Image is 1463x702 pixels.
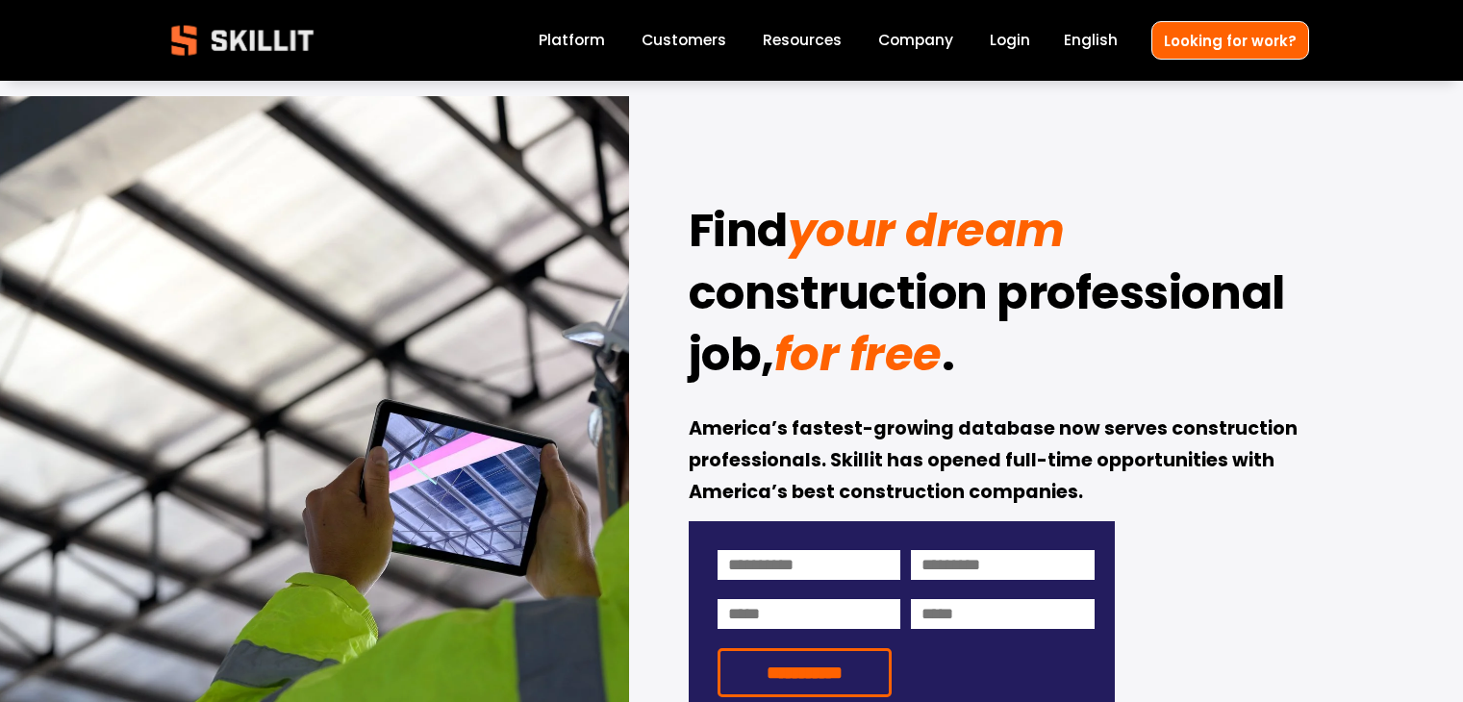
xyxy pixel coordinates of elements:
[689,195,788,274] strong: Find
[990,28,1030,54] a: Login
[642,28,726,54] a: Customers
[1064,29,1118,51] span: English
[1151,21,1309,59] a: Looking for work?
[689,414,1301,509] strong: America’s fastest-growing database now serves construction professionals. Skillit has opened full...
[763,29,842,51] span: Resources
[689,258,1295,398] strong: construction professional job,
[788,198,1065,263] em: your dream
[942,319,955,398] strong: .
[539,28,605,54] a: Platform
[763,28,842,54] a: folder dropdown
[1064,28,1118,54] div: language picker
[155,12,330,69] img: Skillit
[878,28,953,54] a: Company
[774,322,942,387] em: for free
